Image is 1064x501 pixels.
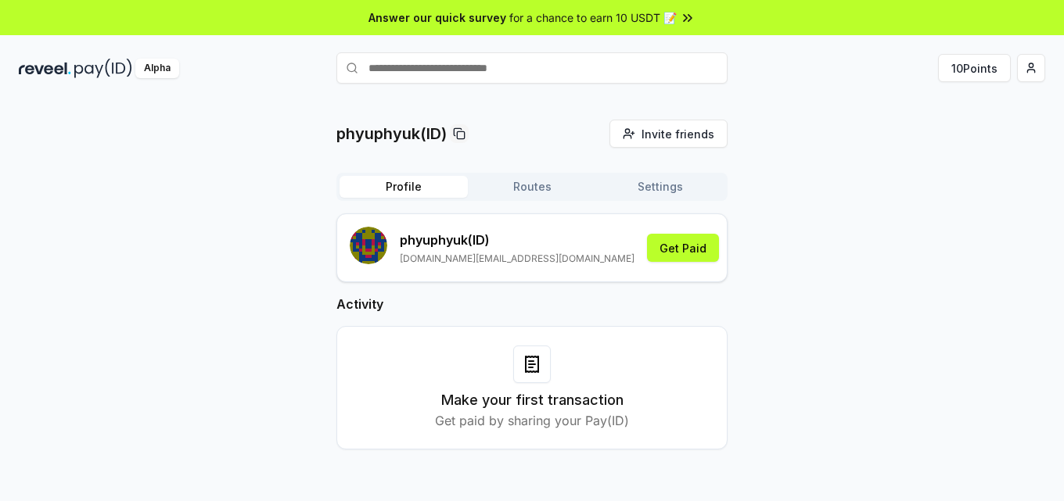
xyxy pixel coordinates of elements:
h3: Make your first transaction [441,389,624,411]
div: Alpha [135,59,179,78]
h2: Activity [336,295,728,313]
button: Get Paid [647,234,719,262]
img: pay_id [74,59,132,78]
p: phyuphyuk (ID) [400,231,634,249]
p: phyuphyuk(ID) [336,123,447,145]
p: [DOMAIN_NAME][EMAIL_ADDRESS][DOMAIN_NAME] [400,252,634,265]
button: Routes [468,176,596,198]
button: 10Points [938,54,1011,82]
span: Answer our quick survey [368,9,506,26]
p: Get paid by sharing your Pay(ID) [435,411,629,430]
span: Invite friends [642,126,714,142]
span: for a chance to earn 10 USDT 📝 [509,9,677,26]
button: Settings [596,176,724,198]
button: Profile [340,176,468,198]
button: Invite friends [609,120,728,148]
img: reveel_dark [19,59,71,78]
